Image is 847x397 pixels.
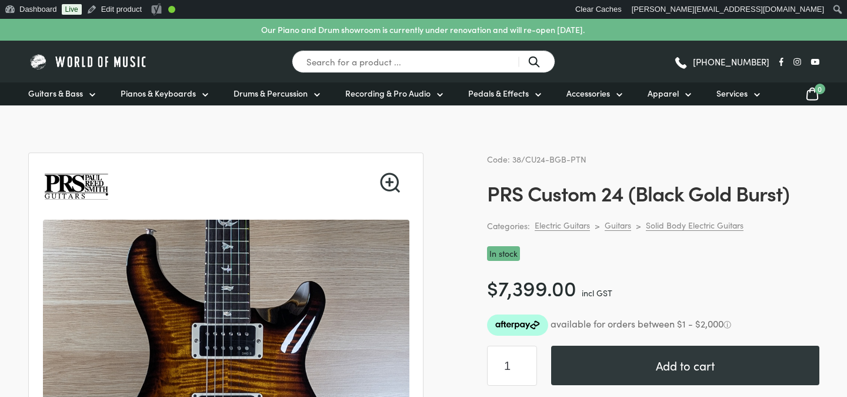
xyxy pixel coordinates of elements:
[487,346,537,386] input: Product quantity
[566,87,610,100] span: Accessories
[380,173,400,193] a: View full-screen image gallery
[487,273,498,302] span: $
[487,246,520,261] p: In stock
[121,87,196,100] span: Pianos & Keyboards
[693,57,769,66] span: [PHONE_NUMBER]
[28,52,149,71] img: World of Music
[234,87,308,100] span: Drums & Percussion
[487,153,586,165] span: Code: 38/CU24-BGB-PTN
[605,220,631,231] a: Guitars
[648,87,679,100] span: Apparel
[487,180,819,205] h1: PRS Custom 24 (Black Gold Burst)
[487,219,530,233] span: Categories:
[815,84,825,94] span: 0
[551,346,819,385] button: Add to cart
[43,153,110,220] img: Paul Reed Smith
[487,273,576,302] bdi: 7,399.00
[646,220,743,231] a: Solid Body Electric Guitars
[794,344,847,397] iframe: Chat with our support team
[261,24,585,36] p: Our Piano and Drum showroom is currently under renovation and will re-open [DATE].
[292,50,555,73] input: Search for a product ...
[582,287,612,299] span: incl GST
[468,87,529,100] span: Pedals & Effects
[345,87,431,100] span: Recording & Pro Audio
[168,6,175,13] div: Good
[535,220,590,231] a: Electric Guitars
[716,87,748,100] span: Services
[28,87,83,100] span: Guitars & Bass
[673,53,769,71] a: [PHONE_NUMBER]
[636,220,641,231] div: >
[62,4,82,15] a: Live
[595,220,600,231] div: >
